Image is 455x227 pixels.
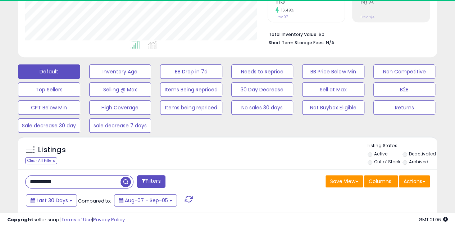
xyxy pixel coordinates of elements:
li: $0 [269,29,424,38]
button: CPT Below Min [18,100,80,115]
a: Terms of Use [62,216,92,223]
button: Non Competitive [373,64,436,79]
span: N/A [326,39,335,46]
button: Save View [326,175,363,187]
button: Inventory Age [89,64,151,79]
button: High Coverage [89,100,151,115]
span: Aug-07 - Sep-05 [125,197,168,204]
label: Out of Stock [374,159,400,165]
p: Listing States: [368,142,437,149]
button: Default [18,64,80,79]
button: Items being repriced [160,100,222,115]
button: Items Being Repriced [160,82,222,97]
label: Archived [409,159,428,165]
button: Aug-07 - Sep-05 [114,194,177,206]
strong: Copyright [7,216,33,223]
button: Needs to Reprice [231,64,294,79]
button: Sell at Max [302,82,364,97]
b: Short Term Storage Fees: [269,40,325,46]
button: BB Price Below Min [302,64,364,79]
div: seller snap | | [7,217,125,223]
span: Columns [369,178,391,185]
button: BB Drop in 7d [160,64,222,79]
label: Active [374,151,387,157]
button: Filters [137,175,165,188]
button: B2B [373,82,436,97]
button: sale decrease 7 days [89,118,151,133]
button: Last 30 Days [26,194,77,206]
button: Top Sellers [18,82,80,97]
button: 30 Day Decrease [231,82,294,97]
small: Prev: 97 [276,15,288,19]
button: Selling @ Max [89,82,151,97]
button: Columns [364,175,398,187]
small: 16.49% [279,8,294,13]
span: 2025-10-6 21:06 GMT [419,216,448,223]
button: Actions [399,175,430,187]
a: Privacy Policy [93,216,125,223]
span: Compared to: [78,198,111,204]
h5: Listings [38,145,66,155]
span: Last 30 Days [37,197,68,204]
button: Returns [373,100,436,115]
button: Not Buybox Eligible [302,100,364,115]
label: Deactivated [409,151,436,157]
b: Total Inventory Value: [269,31,318,37]
small: Prev: N/A [360,15,374,19]
button: No sales 30 days [231,100,294,115]
button: Sale decrease 30 day [18,118,80,133]
div: Clear All Filters [25,157,57,164]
